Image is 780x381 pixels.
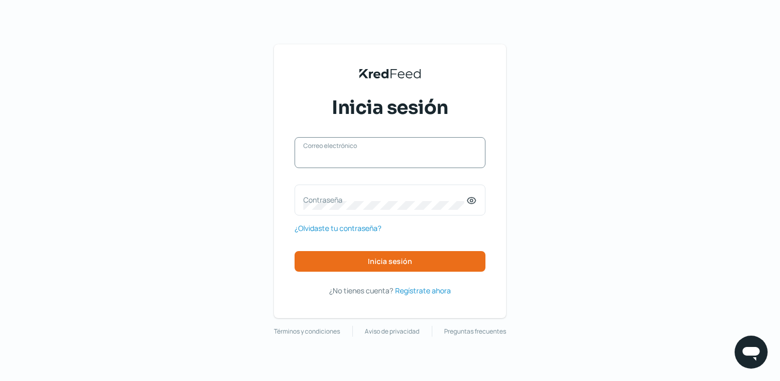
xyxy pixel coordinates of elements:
a: Aviso de privacidad [365,326,419,337]
label: Correo electrónico [303,141,466,150]
span: Inicia sesión [368,258,412,265]
label: Contraseña [303,195,466,205]
span: Inicia sesión [332,95,448,121]
span: ¿No tienes cuenta? [329,286,393,295]
img: chatIcon [741,342,761,362]
a: Preguntas frecuentes [444,326,506,337]
a: Términos y condiciones [274,326,340,337]
a: Regístrate ahora [395,284,451,297]
a: ¿Olvidaste tu contraseña? [295,222,381,235]
button: Inicia sesión [295,251,485,272]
